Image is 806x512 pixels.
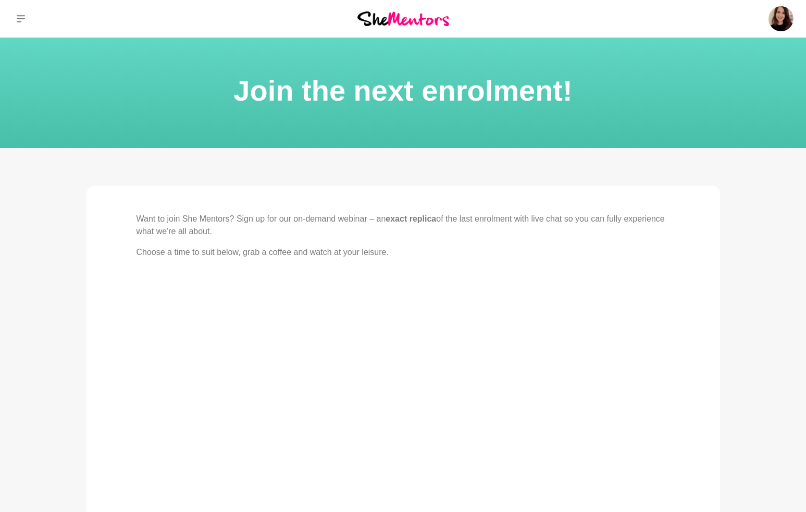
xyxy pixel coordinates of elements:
p: Choose a time to suit below, grab a coffee and watch at your leisure. [137,246,670,259]
img: Ali Adey [768,6,793,31]
h1: Join the next enrolment! [13,71,793,111]
p: Want to join She Mentors? Sign up for our on-demand webinar – an of the last enrolment with live ... [137,213,670,238]
strong: exact replica [386,214,436,223]
img: She Mentors Logo [357,11,449,26]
